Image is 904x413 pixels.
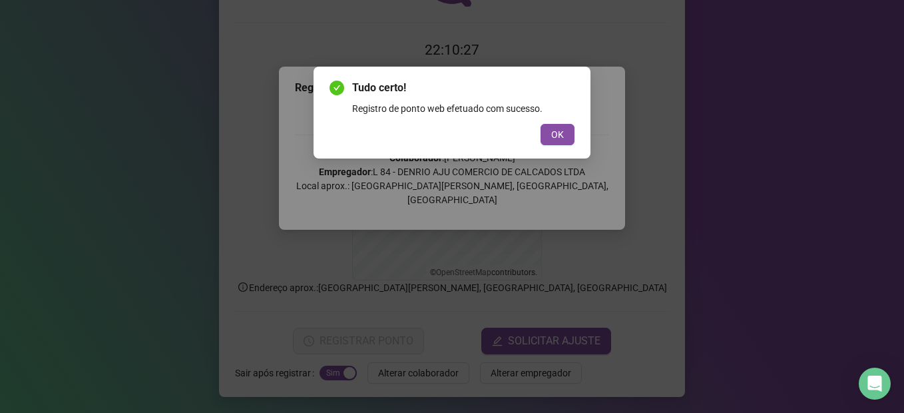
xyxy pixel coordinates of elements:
[330,81,344,95] span: check-circle
[859,368,891,400] div: Open Intercom Messenger
[352,101,574,116] div: Registro de ponto web efetuado com sucesso.
[352,80,574,96] span: Tudo certo!
[541,124,574,145] button: OK
[551,127,564,142] span: OK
